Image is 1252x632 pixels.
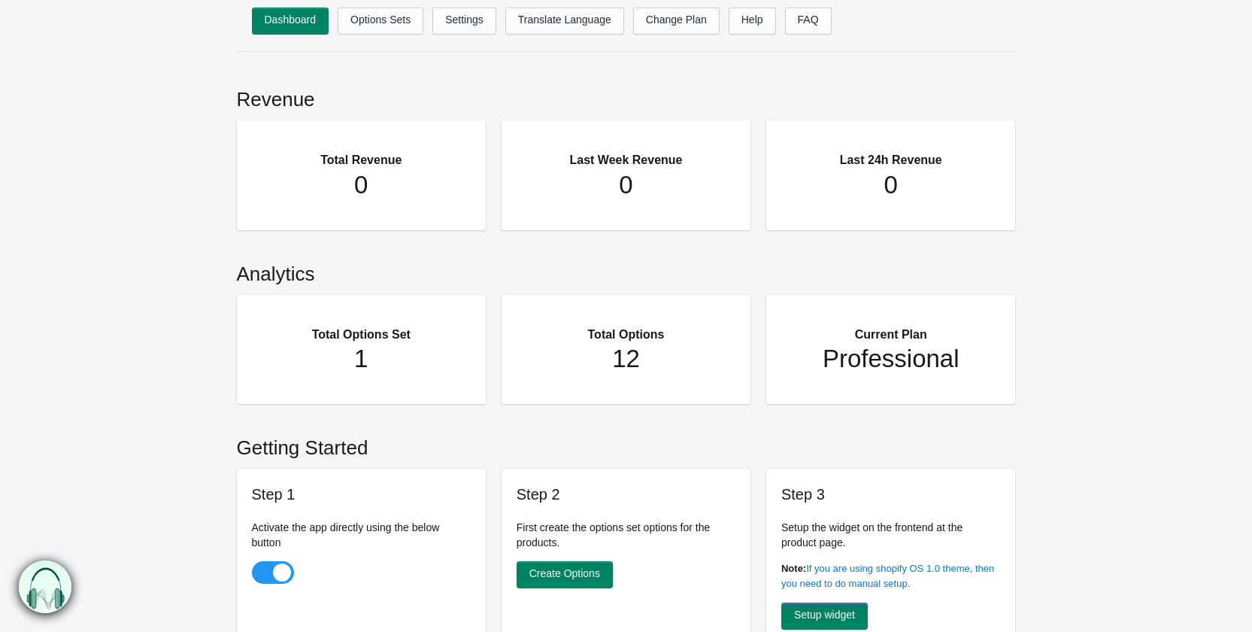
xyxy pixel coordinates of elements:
h2: Last Week Revenue [532,135,721,170]
h2: Current Plan [796,310,986,345]
h3: Step 1 [252,484,471,505]
a: Options Sets [338,8,423,35]
h1: 0 [796,170,986,200]
h2: Getting Started [237,419,1016,469]
a: Help [729,8,776,35]
h1: 0 [267,170,456,200]
h2: Analytics [237,245,1016,295]
a: Change Plan [633,8,720,35]
a: Settings [432,8,496,35]
h1: 0 [532,170,721,200]
h2: Revenue [237,71,1016,120]
h1: Professional [796,344,986,374]
a: Translate Language [505,8,624,35]
h2: Total Options Set [267,310,456,345]
a: If you are using shopify OS 1.0 theme, then you need to do manual setup. [781,563,994,589]
a: Setup widget [781,603,868,630]
a: Create Options [517,561,613,588]
h2: Total Options [532,310,721,345]
a: Dashboard [252,8,329,35]
img: bxm.png [19,561,71,613]
h2: Last 24h Revenue [796,135,986,170]
h1: 1 [267,344,456,374]
h3: Step 3 [781,484,1001,505]
h1: 12 [532,344,721,374]
p: First create the options set options for the products. [517,520,736,550]
a: FAQ [785,8,832,35]
p: Activate the app directly using the below button [252,520,471,550]
h3: Step 2 [517,484,736,505]
p: Setup the widget on the frontend at the product page. [781,520,1001,550]
b: Note: [781,563,806,574]
h2: Total Revenue [267,135,456,170]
